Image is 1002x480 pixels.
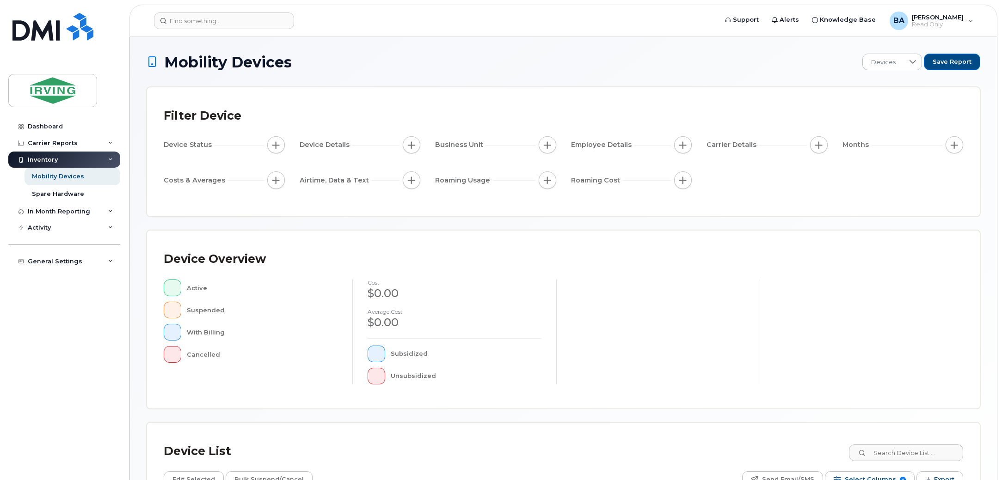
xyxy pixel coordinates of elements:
span: Roaming Usage [435,176,493,185]
button: Save Report [924,54,980,70]
span: Carrier Details [707,140,759,150]
h4: cost [368,279,541,286]
span: Devices [863,54,904,71]
span: Device Status [164,140,215,150]
span: Employee Details [571,140,634,150]
span: Airtime, Data & Text [300,176,372,185]
input: Search Device List ... [849,444,963,461]
div: Filter Device [164,104,241,128]
span: Roaming Cost [571,176,623,185]
span: Save Report [933,58,971,66]
div: Device Overview [164,247,266,271]
div: Subsidized [391,346,541,362]
span: Business Unit [435,140,486,150]
span: Mobility Devices [164,54,292,70]
span: Device Details [300,140,352,150]
div: Suspended [187,302,338,318]
span: Costs & Averages [164,176,228,185]
div: Device List [164,439,231,463]
div: Unsubsidized [391,368,541,384]
h4: Average cost [368,309,541,315]
div: With Billing [187,324,338,340]
div: $0.00 [368,315,541,330]
div: Active [187,279,338,296]
div: Cancelled [187,346,338,363]
div: $0.00 [368,286,541,301]
span: Months [842,140,872,150]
